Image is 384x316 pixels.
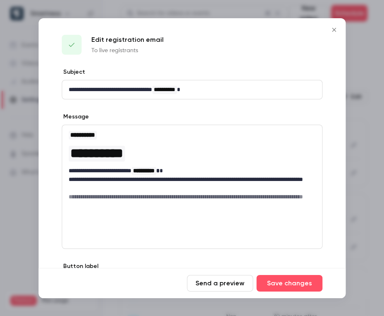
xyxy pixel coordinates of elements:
[187,275,253,292] button: Send a preview
[326,22,342,38] button: Close
[62,262,98,270] label: Button label
[62,80,322,99] div: editor
[256,275,322,292] button: Save changes
[62,113,89,121] label: Message
[91,35,164,45] p: Edit registration email
[62,68,85,76] label: Subject
[91,46,164,55] p: To live registrants
[62,125,322,214] div: editor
